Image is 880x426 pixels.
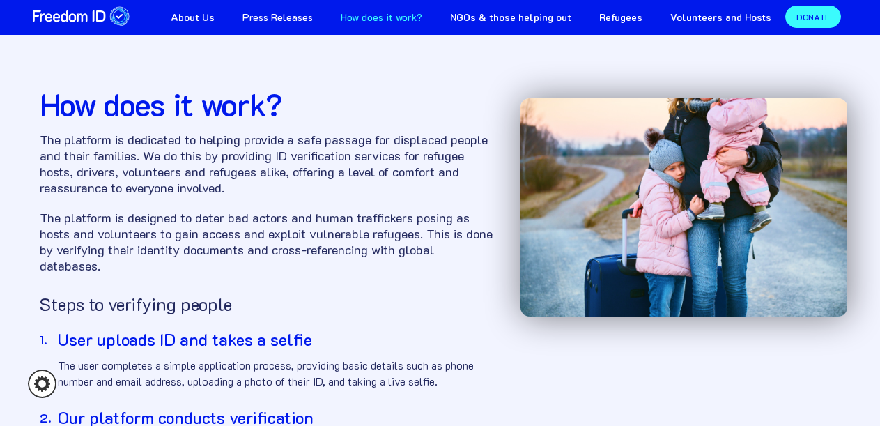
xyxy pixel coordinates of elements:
[58,357,493,389] p: The user completes a simple application process, providing basic details such as phone number and...
[40,329,54,350] div: 1.
[28,370,56,398] a: Cookie settings
[40,91,493,118] h1: How does it work?
[785,6,841,28] a: DONATE
[58,329,493,350] h3: User uploads ID and takes a selfie
[40,132,493,196] h2: The platform is dedicated to helping provide a safe passage for displaced people and their famili...
[450,10,571,24] strong: NGOs & those helping out
[599,10,642,24] strong: Refugees
[670,10,771,24] strong: Volunteers and Hosts
[171,10,215,24] strong: About Us
[40,295,493,314] h3: Steps to verifying people
[40,210,493,274] h2: The platform is designed to deter bad actors and human traffickers posing as hosts and volunteers...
